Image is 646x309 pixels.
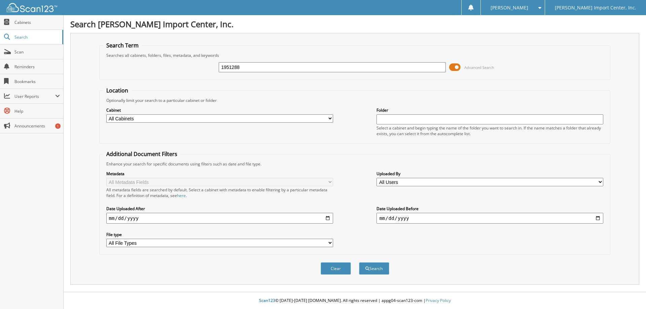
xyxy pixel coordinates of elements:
span: Scan123 [259,298,275,303]
label: Cabinet [106,107,333,113]
a: Privacy Policy [426,298,451,303]
span: Cabinets [14,20,60,25]
label: Uploaded By [376,171,603,177]
legend: Location [103,87,132,94]
span: Announcements [14,123,60,129]
button: Search [359,262,389,275]
div: Select a cabinet and begin typing the name of the folder you want to search in. If the name match... [376,125,603,137]
legend: Additional Document Filters [103,150,181,158]
img: scan123-logo-white.svg [7,3,57,12]
input: start [106,213,333,224]
input: end [376,213,603,224]
span: Bookmarks [14,79,60,84]
span: Help [14,108,60,114]
label: Folder [376,107,603,113]
label: Date Uploaded After [106,206,333,211]
label: Metadata [106,171,333,177]
div: Optionally limit your search to a particular cabinet or folder [103,98,607,103]
div: All metadata fields are searched by default. Select a cabinet with metadata to enable filtering b... [106,187,333,198]
span: Search [14,34,59,40]
h1: Search [PERSON_NAME] Import Center, Inc. [70,18,639,30]
span: Scan [14,49,60,55]
div: 1 [55,123,61,129]
div: Enhance your search for specific documents using filters such as date and file type. [103,161,607,167]
span: [PERSON_NAME] [491,6,528,10]
span: Advanced Search [464,65,494,70]
label: File type [106,232,333,237]
button: Clear [321,262,351,275]
label: Date Uploaded Before [376,206,603,211]
a: here [177,193,186,198]
div: © [DATE]-[DATE] [DOMAIN_NAME]. All rights reserved | appg04-scan123-com | [64,293,646,309]
span: Reminders [14,64,60,70]
legend: Search Term [103,42,142,49]
div: Searches all cabinets, folders, files, metadata, and keywords [103,52,607,58]
span: [PERSON_NAME] Import Center, Inc. [555,6,636,10]
span: User Reports [14,93,55,99]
